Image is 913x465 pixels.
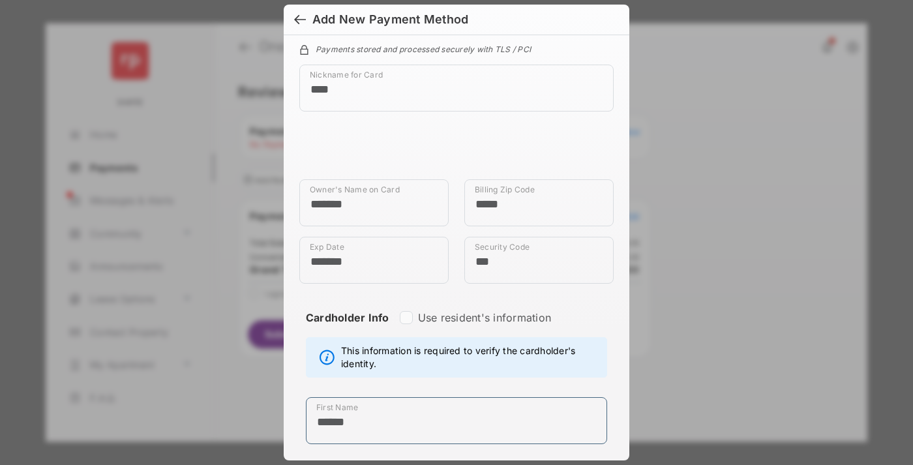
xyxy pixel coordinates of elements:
div: Add New Payment Method [312,12,468,27]
strong: Cardholder Info [306,311,389,348]
iframe: Credit card field [299,122,614,179]
label: Use resident's information [418,311,551,324]
span: This information is required to verify the cardholder's identity. [341,344,600,370]
div: Payments stored and processed securely with TLS / PCI [299,42,614,54]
